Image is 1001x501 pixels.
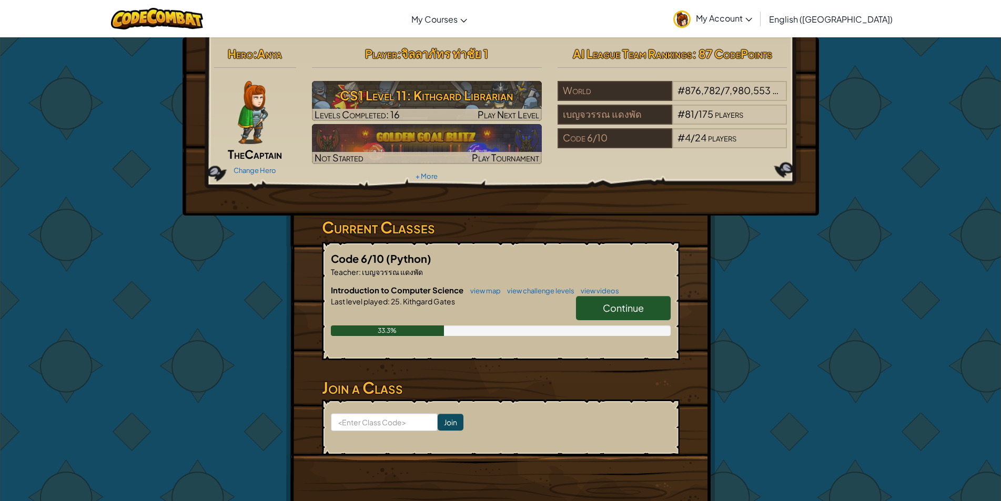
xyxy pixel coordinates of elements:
[691,131,695,144] span: /
[769,14,893,25] span: English ([GEOGRAPHIC_DATA])
[558,91,787,103] a: World#876,782/7,980,553players
[472,151,539,163] span: Play Tournament
[416,172,438,180] a: + More
[465,287,501,295] a: view map
[365,46,397,61] span: Player
[390,296,402,306] span: 25.
[715,108,743,120] span: players
[359,267,361,277] span: :
[331,267,359,277] span: Teacher
[558,138,787,150] a: Code 6/10#4/24players
[685,84,721,96] span: 876,782
[558,81,672,101] div: World
[315,108,400,120] span: Levels Completed: 16
[685,108,694,120] span: 81
[238,81,268,144] img: captain-pose.png
[234,166,276,175] a: Change Hero
[695,131,706,144] span: 24
[692,46,772,61] span: : 87 CodePoints
[573,46,692,61] span: AI League Team Rankings
[694,108,699,120] span: /
[253,46,257,61] span: :
[331,285,465,295] span: Introduction to Computer Science
[558,128,672,148] div: Code 6/10
[397,46,401,61] span: :
[386,252,431,265] span: (Python)
[668,2,757,35] a: My Account
[228,147,245,161] span: The
[708,131,736,144] span: players
[361,267,423,277] span: เบญจวรรณ แดงพัด
[502,287,574,295] a: view challenge levels
[558,105,672,125] div: เบญจวรรณ แดงพัด
[575,287,619,295] a: view videos
[438,414,463,431] input: Join
[764,5,898,33] a: English ([GEOGRAPHIC_DATA])
[228,46,253,61] span: Hero
[312,81,542,121] img: CS1 Level 11: Kithgard Librarian
[725,84,771,96] span: 7,980,553
[678,131,685,144] span: #
[558,115,787,127] a: เบญจวรรณ แดงพัด#81/175players
[721,84,725,96] span: /
[603,302,644,314] span: Continue
[257,46,282,61] span: Anya
[312,124,542,164] a: Not StartedPlay Tournament
[111,8,203,29] img: CodeCombat logo
[696,13,752,24] span: My Account
[322,216,680,239] h3: Current Classes
[678,108,685,120] span: #
[678,84,685,96] span: #
[478,108,539,120] span: Play Next Level
[406,5,472,33] a: My Courses
[322,376,680,400] h3: Join a Class
[312,81,542,121] a: Play Next Level
[673,11,691,28] img: avatar
[331,296,388,306] span: Last level played
[699,108,713,120] span: 175
[402,296,455,306] span: Kithgard Gates
[685,131,691,144] span: 4
[331,325,444,336] div: 33.3%
[312,84,542,107] h3: CS1 Level 11: Kithgard Librarian
[331,413,438,431] input: <Enter Class Code>
[315,151,363,163] span: Not Started
[312,124,542,164] img: Golden Goal
[401,46,488,61] span: จิลลาภัทร ท่าชัย 1
[388,296,390,306] span: :
[331,252,386,265] span: Code 6/10
[245,147,282,161] span: Captain
[411,14,458,25] span: My Courses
